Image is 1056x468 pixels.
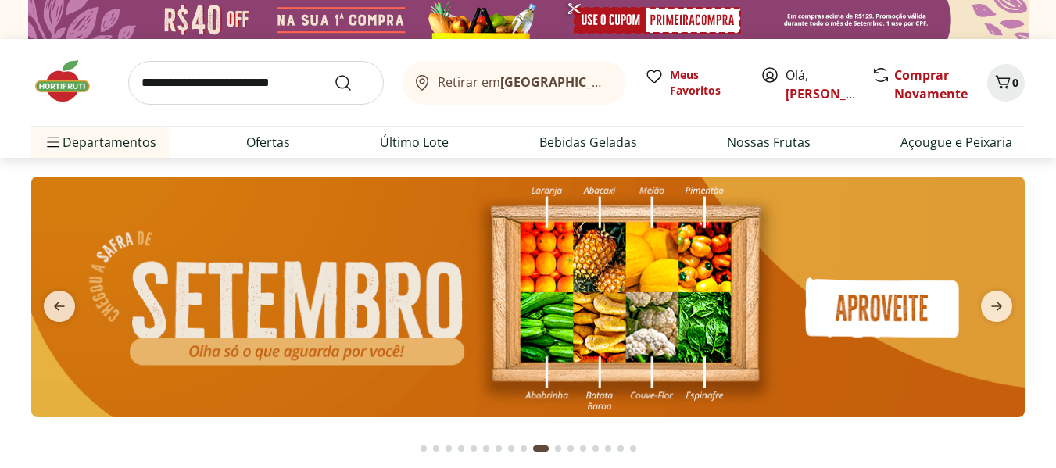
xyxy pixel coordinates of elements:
button: Go to page 11 from fs-carousel [552,430,564,467]
span: 0 [1012,75,1018,90]
button: Go to page 8 from fs-carousel [505,430,517,467]
img: SAFRA [31,177,1025,417]
a: [PERSON_NAME] [786,85,887,102]
button: Go to page 14 from fs-carousel [589,430,602,467]
button: Go to page 15 from fs-carousel [602,430,614,467]
span: Meus Favoritos [670,67,742,98]
img: Hortifruti [31,58,109,105]
a: Comprar Novamente [894,66,968,102]
button: Go to page 1 from fs-carousel [417,430,430,467]
button: Go to page 9 from fs-carousel [517,430,530,467]
button: previous [31,291,88,322]
a: Bebidas Geladas [539,133,637,152]
button: Go to page 12 from fs-carousel [564,430,577,467]
button: Retirar em[GEOGRAPHIC_DATA]/[GEOGRAPHIC_DATA] [403,61,626,105]
span: Departamentos [44,123,156,161]
b: [GEOGRAPHIC_DATA]/[GEOGRAPHIC_DATA] [500,73,764,91]
a: Ofertas [246,133,290,152]
button: Go to page 13 from fs-carousel [577,430,589,467]
button: Go to page 17 from fs-carousel [627,430,639,467]
button: Go to page 4 from fs-carousel [455,430,467,467]
input: search [128,61,384,105]
span: Retirar em [438,75,610,89]
button: Go to page 6 from fs-carousel [480,430,492,467]
button: Go to page 5 from fs-carousel [467,430,480,467]
button: Carrinho [987,64,1025,102]
button: next [968,291,1025,322]
button: Go to page 16 from fs-carousel [614,430,627,467]
button: Go to page 2 from fs-carousel [430,430,442,467]
a: Açougue e Peixaria [900,133,1012,152]
a: Nossas Frutas [727,133,811,152]
button: Go to page 7 from fs-carousel [492,430,505,467]
button: Go to page 3 from fs-carousel [442,430,455,467]
a: Último Lote [380,133,449,152]
a: Meus Favoritos [645,67,742,98]
button: Menu [44,123,63,161]
button: Submit Search [334,73,371,92]
button: Current page from fs-carousel [530,430,552,467]
span: Olá, [786,66,855,103]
